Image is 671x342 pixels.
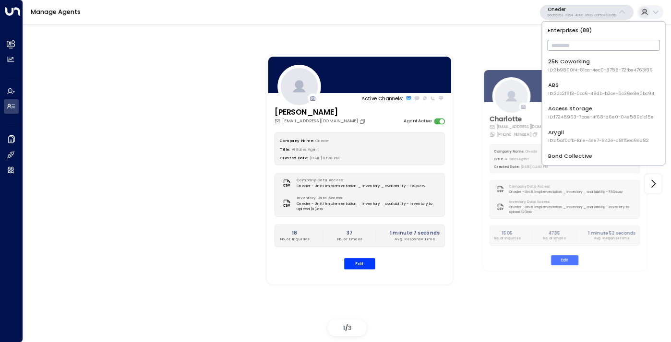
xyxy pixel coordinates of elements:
a: Manage Agents [31,8,81,16]
button: Copy [532,131,539,137]
span: [DATE] 01:28 PM [310,155,340,160]
span: Oneder [526,149,538,153]
div: [EMAIL_ADDRESS][DOMAIN_NAME] [275,118,367,125]
label: Company Data Access: [509,184,620,189]
p: Avg. Response Time [390,236,440,242]
span: 3 [348,324,352,332]
label: Inventory Data Access: [297,195,437,201]
h2: 37 [337,229,362,236]
label: Company Name: [494,149,524,153]
span: ID: 3dc2f6f3-0cc6-48db-b2ce-5c36e8e0bc94 [548,90,654,97]
span: ID: e5c8f306-7b86-487b-8d28-d066bc04964e [548,161,659,168]
span: ID: 17248963-7bae-4f68-a6e0-04e589c1c15e [548,114,654,120]
div: Bond Collective [548,152,659,168]
span: Oneder - Uniti Implementation _ inventory _ availability - inventory to upload (2).csv [509,204,635,214]
div: 25N Coworking [548,58,653,73]
label: Company Data Access: [297,177,422,183]
p: Avg. Response Time [588,236,635,241]
span: Oneder [315,138,329,142]
span: AI Sales Agent [505,157,529,161]
div: / [328,319,366,336]
h3: Charlotte [490,114,571,124]
label: Created Date: [494,165,519,169]
div: [PHONE_NUMBER] [490,131,539,137]
button: Copy [359,118,367,124]
p: Oneder [548,7,616,12]
span: AI Sales Agent [292,146,319,151]
label: Inventory Data Access: [509,200,633,204]
button: Onederb6d56953-0354-4d8c-85a9-b9f5de32c6fb [540,5,634,20]
div: ABS [548,81,654,97]
h2: 18 [280,229,309,236]
p: b6d56953-0354-4d8c-85a9-b9f5de32c6fb [548,13,616,17]
label: Created Date: [280,155,308,160]
p: No. of Emails [337,236,362,242]
h2: 1 minute 7 seconds [390,229,440,236]
label: Agent Active [404,118,431,125]
div: Arygll [548,129,649,144]
span: Oneder - Uniti Implementation _ inventory _ availability - inventory to upload (8).csv [297,200,440,212]
div: Access Storage [548,105,654,120]
p: Enterprises ( 88 ) [545,25,662,36]
label: Company Name: [280,138,313,142]
p: No. of Emails [543,236,565,241]
span: ID: 3b9800f4-81ca-4ec0-8758-72fbe4763f36 [548,67,653,73]
span: Oneder - Uniti Implementation _ inventory _ availability - FAQs.csv [509,189,623,194]
h2: 4735 [543,229,565,236]
p: No. of Inquiries [494,236,520,241]
h2: 1 minute 52 seconds [588,229,635,236]
span: Oneder - Uniti Implementation _ inventory _ availability - FAQs.csv [297,183,425,189]
p: Active Channels: [361,94,403,102]
span: 1 [343,324,345,332]
button: Edit [344,258,375,269]
div: [EMAIL_ADDRESS][DOMAIN_NAME] [490,124,571,130]
h2: 1505 [494,229,520,236]
span: ID: d5af0cfb-fa1e-4ee7-942e-a8ff5ec9ed82 [548,137,649,144]
h3: [PERSON_NAME] [275,107,367,118]
p: No. of Inquiries [280,236,309,242]
label: Title: [494,157,503,161]
span: [DATE] 02:40 PM [521,165,548,169]
label: Title: [280,146,290,151]
button: Edit [551,255,578,265]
